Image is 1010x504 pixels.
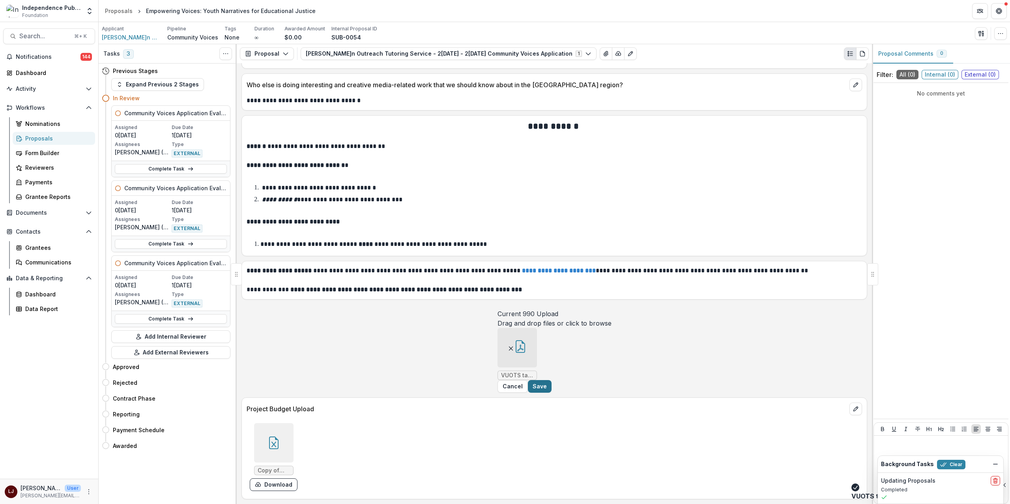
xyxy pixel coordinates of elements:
button: Open Contacts [3,225,95,238]
p: Due Date [172,274,227,281]
div: ⌘ + K [73,32,88,41]
p: Current 990 Upload [498,309,558,319]
button: Open Documents [3,206,95,219]
span: Notifications [16,54,80,60]
button: Clear [937,460,965,469]
button: Bullet List [948,424,958,434]
button: Close [498,380,528,393]
p: Who else is doing interesting and creative media-related work that we should know about in the [G... [247,80,846,90]
p: Assignees [115,141,170,148]
p: 1[DATE] [172,281,227,289]
p: Assignees [115,216,170,223]
div: Communications [25,258,89,266]
div: Independence Public Media Foundation [22,4,81,12]
span: click to browse [566,319,612,327]
div: Grantees [25,244,89,252]
p: Duration [254,25,274,32]
button: PDF view [856,47,869,60]
button: Bold [878,424,887,434]
a: Grantees [13,241,95,254]
h5: Community Voices Application Evaluation [124,109,227,117]
p: Internal Proposal ID [331,25,377,32]
span: Activity [16,86,82,92]
p: [PERSON_NAME] [21,484,62,492]
button: edit [849,403,862,415]
a: [PERSON_NAME]n Outreach Tutoring Service [102,33,161,41]
div: Payments [25,178,89,186]
button: Plaintext view [844,47,857,60]
button: Open Data & Reporting [3,272,95,285]
h4: Approved [113,363,139,371]
h4: In Review [113,94,140,102]
a: Complete Task [115,314,227,324]
a: Nominations [13,117,95,130]
button: Notifications144 [3,51,95,63]
button: Edit as form [624,47,637,60]
p: Community Voices [167,33,218,41]
button: download-form-response [250,478,297,491]
h3: Tasks [103,51,120,57]
span: VUOTS tax 990 2024.pdf [501,372,533,379]
button: More [84,487,94,497]
button: Toggle View Cancelled Tasks [219,47,232,60]
button: Proposal [240,47,294,60]
span: Search... [19,32,69,40]
a: Proposals [102,5,136,17]
div: Remove FileVUOTS tax 990 2024.pdf [498,328,537,380]
span: Workflows [16,105,82,111]
p: Assigned [115,124,170,131]
span: Data & Reporting [16,275,82,282]
a: Payments [13,176,95,189]
div: Form Builder [25,149,89,157]
h4: Awarded [113,442,137,450]
p: Completed [881,486,1000,493]
p: Due Date [172,199,227,206]
h4: Payment Schedule [113,426,165,434]
a: Data Report [13,302,95,315]
button: Strike [913,424,922,434]
div: Dashboard [25,290,89,298]
p: Project Budget Upload [247,404,846,414]
p: 0[DATE] [115,206,170,214]
span: External ( 0 ) [961,70,999,79]
p: [PERSON_NAME] ([EMAIL_ADDRESS][DOMAIN_NAME]) [115,298,170,306]
div: Copy of 2025 Sample Project Budget Template.xlsxdownload-form-response [250,423,297,491]
button: Add External Reviewers [111,346,230,359]
p: Type [172,291,227,298]
a: Dashboard [13,288,95,301]
span: 144 [80,53,92,61]
a: Reviewers [13,161,95,174]
a: Communications [13,256,95,269]
button: Ordered List [959,424,969,434]
h4: Rejected [113,378,137,387]
button: Partners [972,3,988,19]
button: Proposal Comments [872,44,953,64]
button: Search... [3,28,95,44]
p: Applicant [102,25,124,32]
button: edit [849,79,862,91]
div: Data Report [25,305,89,313]
p: [PERSON_NAME] ([EMAIL_ADDRESS][DOMAIN_NAME]) [115,223,170,231]
span: Documents [16,210,82,216]
button: Align Center [983,424,993,434]
p: Due Date [172,124,227,131]
a: Complete Task [115,239,227,249]
p: 1[DATE] [172,206,227,214]
button: [PERSON_NAME]n Outreach Tutoring Service - 2[DATE] - 2[DATE] Community Voices Application1 [301,47,597,60]
button: Expand Previous 2 Stages [111,78,204,91]
div: Lorraine Jabouin [8,489,14,494]
p: $0.00 [284,33,302,41]
button: View Attached Files [600,47,612,60]
button: Close [999,480,1008,490]
div: VUOTS tax 990 2024.pdf uploaded successfully [851,491,1004,501]
span: EXTERNAL [172,150,202,157]
h5: Community Voices Application Evaluation [124,259,227,267]
h4: Reporting [113,410,140,418]
p: 0[DATE] [115,281,170,289]
button: Dismiss [991,459,1000,469]
span: 0 [940,51,943,56]
button: Open entity switcher [84,3,95,19]
a: Form Builder [13,146,95,159]
button: Align Right [995,424,1004,434]
p: None [224,33,239,41]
